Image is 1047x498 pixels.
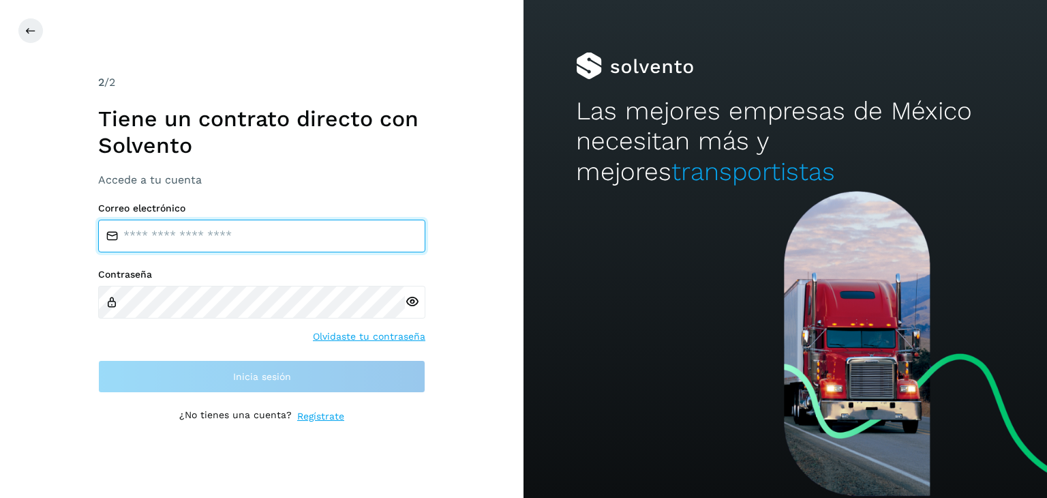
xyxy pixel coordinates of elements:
label: Contraseña [98,269,425,280]
p: ¿No tienes una cuenta? [179,409,292,424]
div: /2 [98,74,425,91]
h3: Accede a tu cuenta [98,173,425,186]
h2: Las mejores empresas de México necesitan más y mejores [576,96,995,187]
h1: Tiene un contrato directo con Solvento [98,106,425,158]
label: Correo electrónico [98,203,425,214]
a: Regístrate [297,409,344,424]
span: 2 [98,76,104,89]
span: Inicia sesión [233,372,291,381]
button: Inicia sesión [98,360,425,393]
a: Olvidaste tu contraseña [313,329,425,344]
span: transportistas [671,157,835,186]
